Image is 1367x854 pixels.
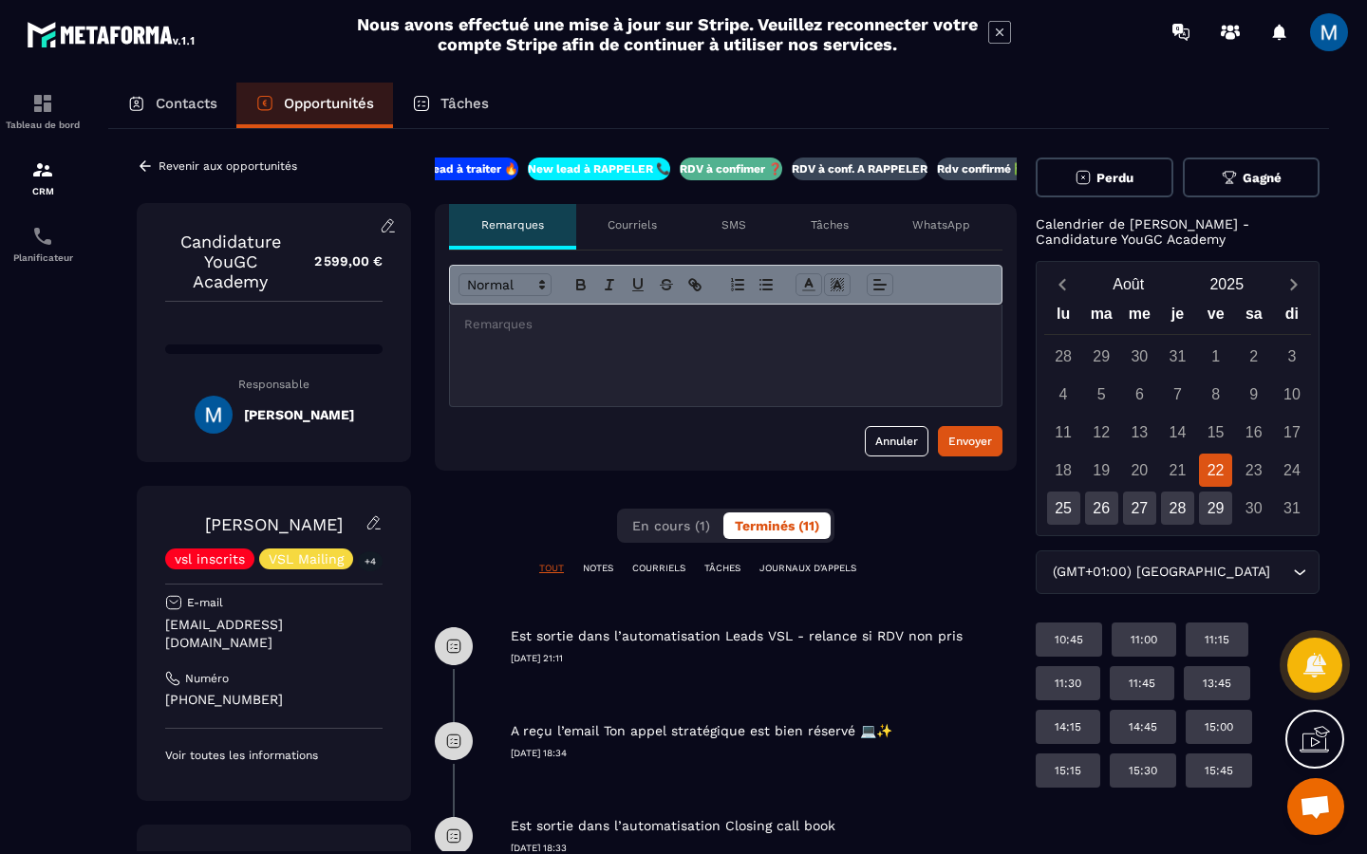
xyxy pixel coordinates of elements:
[1123,378,1156,411] div: 6
[165,748,383,763] p: Voir toutes les informations
[1275,454,1308,487] div: 24
[632,562,685,575] p: COURRIELS
[5,211,81,277] a: schedulerschedulerPlanificateur
[1085,378,1118,411] div: 5
[1161,416,1194,449] div: 14
[721,217,746,232] p: SMS
[511,817,835,835] p: Est sortie dans l’automatisation Closing call book
[31,225,54,248] img: scheduler
[156,95,217,112] p: Contacts
[31,92,54,115] img: formation
[1047,492,1080,525] div: 25
[1044,301,1311,525] div: Calendar wrapper
[539,562,564,575] p: TOUT
[937,161,1028,176] p: Rdv confirmé ✅
[295,243,383,280] p: 2 599,00 €
[1055,632,1083,647] p: 10:45
[27,17,197,51] img: logo
[175,552,245,566] p: vsl inscrits
[1036,216,1320,247] p: Calendrier de [PERSON_NAME] - Candidature YouGC Academy
[1205,632,1229,647] p: 11:15
[583,562,613,575] p: NOTES
[1047,416,1080,449] div: 11
[938,426,1002,456] button: Envoyer
[1276,271,1311,297] button: Next month
[1161,378,1194,411] div: 7
[187,595,223,610] p: E-mail
[1047,378,1080,411] div: 4
[735,518,819,533] span: Terminés (11)
[1199,340,1232,373] div: 1
[1129,763,1157,778] p: 15:30
[244,407,354,422] h5: [PERSON_NAME]
[165,378,383,391] p: Responsable
[269,552,344,566] p: VSL Mailing
[31,158,54,181] img: formation
[811,217,849,232] p: Tâches
[1096,171,1133,185] span: Perdu
[358,551,383,571] p: +4
[759,562,856,575] p: JOURNAUX D'APPELS
[1275,378,1308,411] div: 10
[912,217,970,232] p: WhatsApp
[1275,416,1308,449] div: 17
[1161,340,1194,373] div: 31
[1055,763,1081,778] p: 15:15
[205,514,343,534] a: [PERSON_NAME]
[1036,158,1173,197] button: Perdu
[1275,492,1308,525] div: 31
[393,83,508,128] a: Tâches
[165,232,295,291] p: Candidature YouGC Academy
[356,14,979,54] h2: Nous avons effectué une mise à jour sur Stripe. Veuillez reconnecter votre compte Stripe afin de ...
[5,120,81,130] p: Tableau de bord
[1048,562,1274,583] span: (GMT+01:00) [GEOGRAPHIC_DATA]
[5,252,81,263] p: Planificateur
[723,512,831,539] button: Terminés (11)
[948,432,992,451] div: Envoyer
[5,186,81,196] p: CRM
[1036,550,1320,594] div: Search for option
[1079,268,1178,301] button: Open months overlay
[1274,562,1288,583] input: Search for option
[1237,492,1270,525] div: 30
[1237,378,1270,411] div: 9
[1055,719,1081,734] p: 14:15
[632,518,710,533] span: En cours (1)
[1237,340,1270,373] div: 2
[511,722,892,740] p: A reçu l’email Ton appel stratégique est bien réservé 💻✨
[1183,158,1320,197] button: Gagné
[1199,492,1232,525] div: 29
[1085,492,1118,525] div: 26
[1237,454,1270,487] div: 23
[1275,340,1308,373] div: 3
[5,144,81,211] a: formationformationCRM
[481,217,544,232] p: Remarques
[1123,454,1156,487] div: 20
[1085,340,1118,373] div: 29
[1082,301,1120,334] div: ma
[1158,301,1196,334] div: je
[1178,268,1277,301] button: Open years overlay
[1205,719,1233,734] p: 15:00
[284,95,374,112] p: Opportunités
[236,83,393,128] a: Opportunités
[1123,340,1156,373] div: 30
[528,161,670,176] p: New lead à RAPPELER 📞
[165,691,383,709] p: [PHONE_NUMBER]
[165,616,383,652] p: [EMAIL_ADDRESS][DOMAIN_NAME]
[1123,492,1156,525] div: 27
[1055,676,1081,691] p: 11:30
[1235,301,1273,334] div: sa
[1197,301,1235,334] div: ve
[440,95,489,112] p: Tâches
[511,747,1017,760] p: [DATE] 18:34
[1205,763,1233,778] p: 15:45
[865,426,928,456] button: Annuler
[1131,632,1157,647] p: 11:00
[792,161,927,176] p: RDV à conf. A RAPPELER
[608,217,657,232] p: Courriels
[1044,340,1311,525] div: Calendar days
[1161,492,1194,525] div: 28
[1044,271,1079,297] button: Previous month
[1237,416,1270,449] div: 16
